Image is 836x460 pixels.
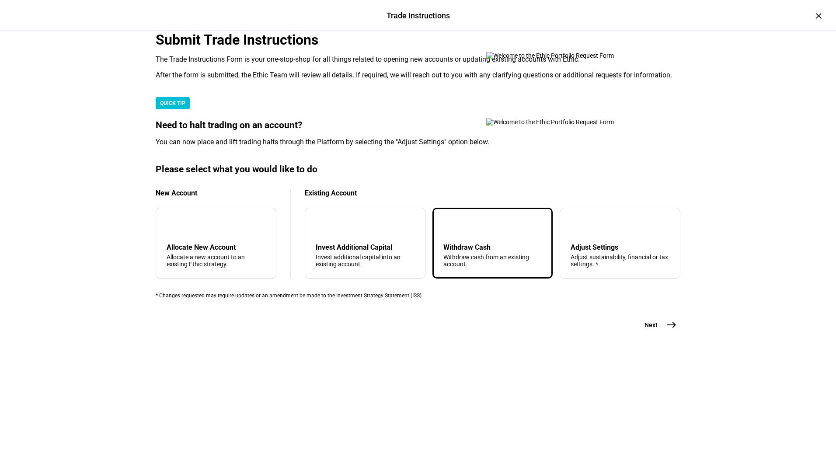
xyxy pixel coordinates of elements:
[156,189,276,197] div: New Account
[387,10,450,21] div: Trade Instructions
[644,321,658,329] span: Next
[156,138,680,146] div: You can now place and lift trading halts through the Platform by selecting the "Adjust Settings" ...
[156,164,680,175] div: Please select what you would like to do
[305,189,680,197] div: Existing Account
[316,243,415,251] div: Invest Additional Capital
[317,220,328,231] mat-icon: arrow_downward
[156,71,680,80] div: After the form is submitted, the Ethic Team will review all details. If required, we will reach o...
[167,243,265,251] div: Allocate New Account
[634,316,680,334] button: Next
[156,97,190,109] div: QUICK TIP
[156,55,680,64] div: The Trade Instructions Form is your one-stop-shop for all things related to opening new accounts ...
[443,254,542,268] div: Withdraw cash from an existing account.
[167,254,265,268] div: Allocate a new account to an existing Ethic strategy.
[156,120,680,131] div: Need to halt trading on an account?
[443,243,542,251] div: Withdraw Cash
[156,31,680,48] div: Submit Trade Instructions
[571,254,669,268] div: Adjust sustainability, financial or tax settings. *
[316,254,415,268] div: Invest additional capital into an existing account.
[486,118,644,125] img: Welcome to the Ethic Portfolio Request Form
[168,220,179,231] mat-icon: add
[486,52,644,59] img: Welcome to the Ethic Portfolio Request Form
[156,293,680,299] div: * Changes requested may require updates or an amendment be made to the Investment Strategy Statem...
[445,220,456,231] mat-icon: arrow_upward
[571,219,585,233] mat-icon: tune
[666,320,677,330] mat-icon: east
[812,9,826,23] div: ×
[571,243,669,251] div: Adjust Settings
